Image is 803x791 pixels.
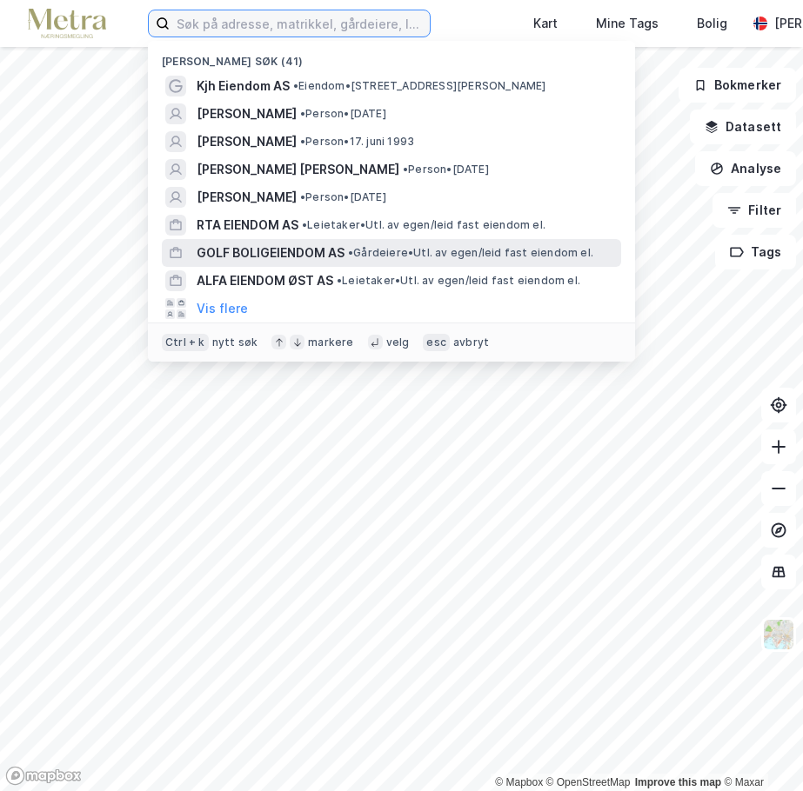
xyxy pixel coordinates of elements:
[197,187,297,208] span: [PERSON_NAME]
[716,708,803,791] div: Kontrollprogram for chat
[716,708,803,791] iframe: Chat Widget
[197,103,297,124] span: [PERSON_NAME]
[348,246,353,259] span: •
[293,79,298,92] span: •
[386,336,410,349] div: velg
[197,243,345,263] span: GOLF BOLIGEIENDOM AS
[423,334,450,351] div: esc
[300,107,305,120] span: •
[300,135,305,148] span: •
[197,131,297,152] span: [PERSON_NAME]
[300,190,305,203] span: •
[533,13,558,34] div: Kart
[679,68,796,103] button: Bokmerker
[762,618,795,651] img: Z
[302,218,545,232] span: Leietaker • Utl. av egen/leid fast eiendom el.
[348,246,593,260] span: Gårdeiere • Utl. av egen/leid fast eiendom el.
[337,274,342,287] span: •
[197,215,298,236] span: RTA EIENDOM AS
[690,110,796,144] button: Datasett
[596,13,659,34] div: Mine Tags
[635,776,721,788] a: Improve this map
[403,163,408,176] span: •
[302,218,307,231] span: •
[197,270,333,291] span: ALFA EIENDOM ØST AS
[308,336,353,349] div: markere
[197,298,248,319] button: Vis flere
[453,336,489,349] div: avbryt
[695,151,796,186] button: Analyse
[28,9,106,39] img: metra-logo.256734c3b2bbffee19d4.png
[170,10,430,37] input: Søk på adresse, matrikkel, gårdeiere, leietakere eller personer
[197,159,399,180] span: [PERSON_NAME] [PERSON_NAME]
[162,334,209,351] div: Ctrl + k
[197,76,290,96] span: Kjh Eiendom AS
[148,41,635,72] div: [PERSON_NAME] søk (41)
[495,776,543,788] a: Mapbox
[713,193,796,228] button: Filter
[212,336,258,349] div: nytt søk
[403,163,489,176] span: Person • [DATE]
[715,235,796,269] button: Tags
[300,135,414,149] span: Person • 17. juni 1993
[300,190,386,204] span: Person • [DATE]
[697,13,727,34] div: Bolig
[300,107,386,121] span: Person • [DATE]
[5,766,82,786] a: Mapbox homepage
[546,776,631,788] a: OpenStreetMap
[337,274,580,288] span: Leietaker • Utl. av egen/leid fast eiendom el.
[293,79,546,93] span: Eiendom • [STREET_ADDRESS][PERSON_NAME]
